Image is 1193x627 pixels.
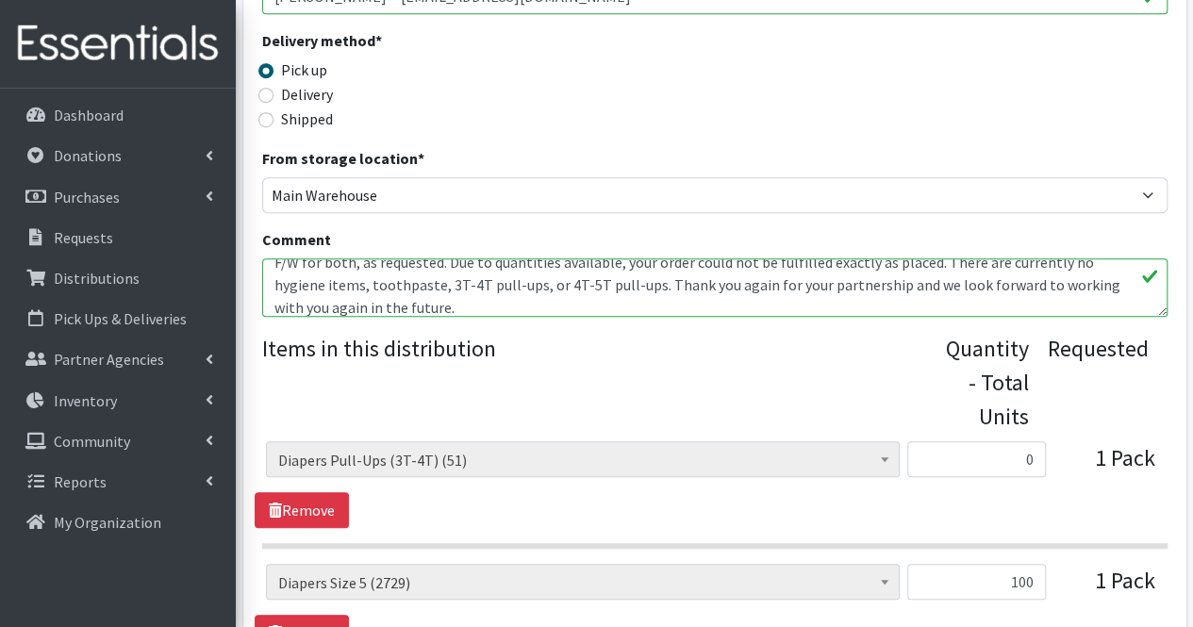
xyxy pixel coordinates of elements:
[278,447,887,473] span: Diapers Pull-Ups (3T-4T) (51)
[8,382,228,420] a: Inventory
[54,350,164,369] p: Partner Agencies
[262,29,489,58] legend: Delivery method
[266,441,900,477] span: Diapers Pull-Ups (3T-4T) (51)
[54,106,124,124] p: Dashboard
[281,83,333,106] label: Delivery
[8,137,228,174] a: Donations
[54,309,187,328] p: Pick Ups & Deliveries
[262,332,946,426] legend: Items in this distribution
[262,147,424,170] label: From storage location
[262,258,1168,317] textarea: Other: anything potty training related Other: Toddler girls underwear size 2T - 3T Clothing reque...
[8,96,228,134] a: Dashboard
[54,146,122,165] p: Donations
[278,569,887,596] span: Diapers Size 5 (2729)
[8,340,228,378] a: Partner Agencies
[255,492,349,528] a: Remove
[375,31,382,50] abbr: required
[8,178,228,216] a: Purchases
[907,564,1046,600] input: Quantity
[8,259,228,297] a: Distributions
[54,269,140,288] p: Distributions
[281,107,333,130] label: Shipped
[1061,564,1155,615] div: 1 Pack
[946,332,1029,434] div: Quantity - Total Units
[266,564,900,600] span: Diapers Size 5 (2729)
[8,422,228,460] a: Community
[54,228,113,247] p: Requests
[907,441,1046,477] input: Quantity
[54,391,117,410] p: Inventory
[54,513,161,532] p: My Organization
[1061,441,1155,492] div: 1 Pack
[8,503,228,541] a: My Organization
[8,463,228,501] a: Reports
[1048,332,1149,434] div: Requested
[418,149,424,168] abbr: required
[262,228,331,251] label: Comment
[8,300,228,338] a: Pick Ups & Deliveries
[54,472,107,491] p: Reports
[281,58,327,81] label: Pick up
[8,219,228,256] a: Requests
[54,432,130,451] p: Community
[8,12,228,75] img: HumanEssentials
[54,188,120,206] p: Purchases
